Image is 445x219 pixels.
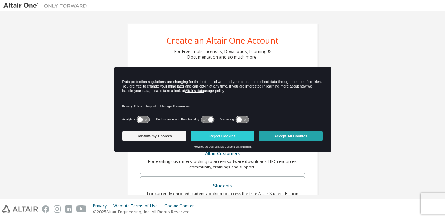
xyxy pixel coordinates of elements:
img: instagram.svg [54,205,61,213]
p: © 2025 Altair Engineering, Inc. All Rights Reserved. [93,209,200,215]
img: facebook.svg [42,205,49,213]
div: For existing customers looking to access software downloads, HPC resources, community, trainings ... [145,159,300,170]
div: For currently enrolled students looking to access the free Altair Student Edition bundle and all ... [145,191,300,202]
img: Altair One [3,2,90,9]
div: Create an Altair One Account [167,36,279,45]
img: youtube.svg [76,205,87,213]
div: Privacy [93,203,113,209]
div: Website Terms of Use [113,203,164,209]
div: Cookie Consent [164,203,200,209]
div: Altair Customers [145,149,300,159]
img: altair_logo.svg [2,205,38,213]
div: For Free Trials, Licenses, Downloads, Learning & Documentation and so much more. [174,49,271,60]
img: linkedin.svg [65,205,72,213]
div: Students [145,181,300,191]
